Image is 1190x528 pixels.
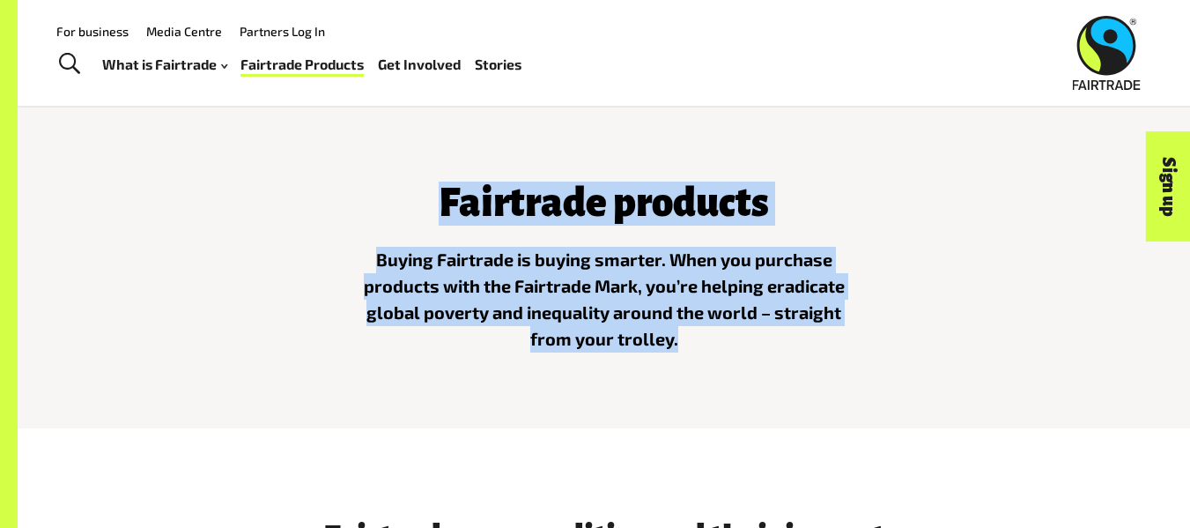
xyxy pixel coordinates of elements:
p: Buying Fairtrade is buying smarter. When you purchase products with the Fairtrade Mark, you’re he... [364,247,845,352]
a: Toggle Search [48,42,91,86]
h3: Fairtrade products [364,182,845,226]
a: Media Centre [146,24,222,39]
a: For business [56,24,129,39]
a: Partners Log In [240,24,325,39]
img: Fairtrade Australia New Zealand logo [1073,16,1141,90]
a: Get Involved [378,52,461,78]
a: Fairtrade Products [240,52,364,78]
a: Stories [475,52,521,78]
a: What is Fairtrade [102,52,227,78]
